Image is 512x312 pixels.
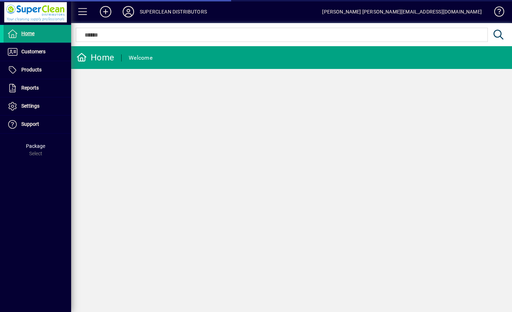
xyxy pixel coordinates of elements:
[21,31,34,36] span: Home
[21,103,39,109] span: Settings
[322,6,482,17] div: [PERSON_NAME] [PERSON_NAME][EMAIL_ADDRESS][DOMAIN_NAME]
[26,143,45,149] span: Package
[94,5,117,18] button: Add
[4,43,71,61] a: Customers
[489,1,503,25] a: Knowledge Base
[129,52,153,64] div: Welcome
[76,52,114,63] div: Home
[21,85,39,91] span: Reports
[4,115,71,133] a: Support
[21,121,39,127] span: Support
[117,5,140,18] button: Profile
[4,97,71,115] a: Settings
[21,49,46,54] span: Customers
[140,6,207,17] div: SUPERCLEAN DISTRIBUTORS
[4,79,71,97] a: Reports
[21,67,42,72] span: Products
[4,61,71,79] a: Products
